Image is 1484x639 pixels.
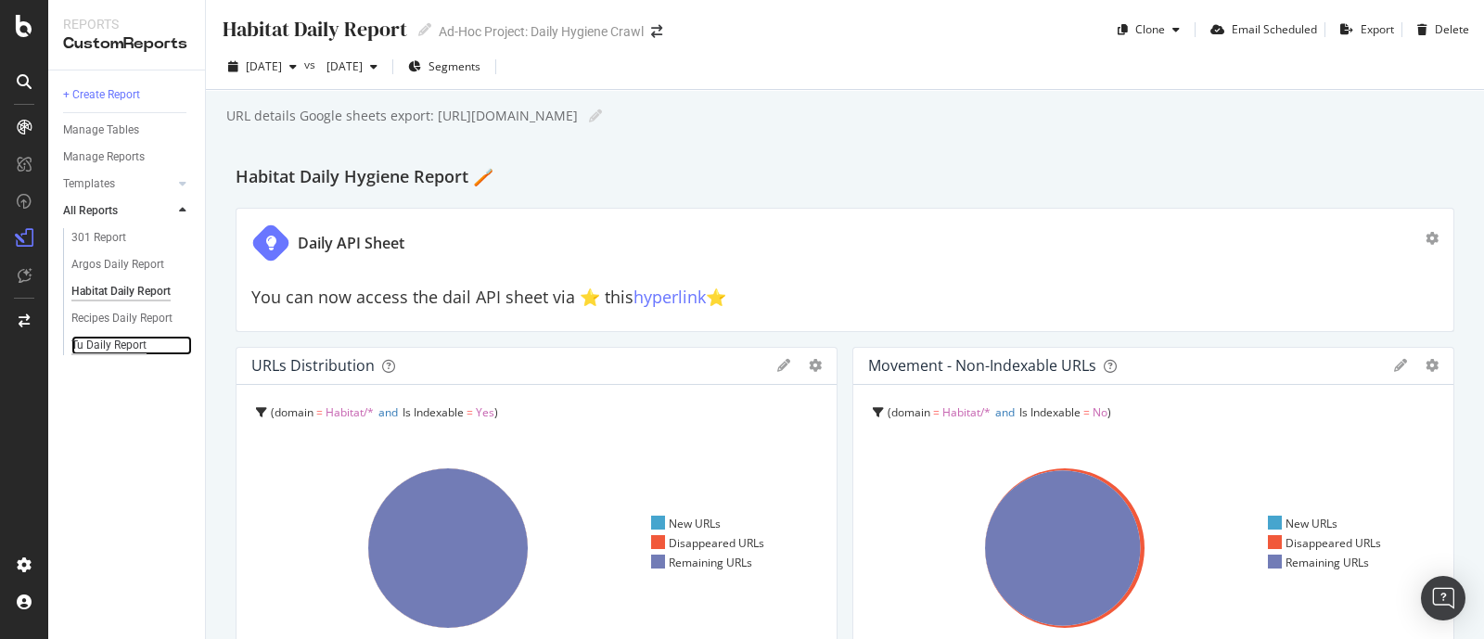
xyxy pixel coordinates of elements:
div: URL details Google sheets export: [URL][DOMAIN_NAME] [224,107,578,125]
a: Tu Daily Report [71,336,192,355]
h2: Habitat Daily Hygiene Report 🪥 [236,163,493,193]
span: domain [891,404,930,420]
div: Daily API Sheet [298,233,404,254]
div: Ad-Hoc Project: Daily Hygiene Crawl [439,22,644,41]
div: URLs Distribution [251,356,375,375]
div: arrow-right-arrow-left [651,25,662,38]
a: Recipes Daily Report [71,309,192,328]
button: Delete [1410,15,1469,45]
div: Export [1361,21,1394,37]
button: [DATE] [221,52,304,82]
a: Manage Reports [63,147,192,167]
span: Is Indexable [403,404,464,420]
span: 2025 Sep. 1st [319,58,363,74]
span: 2025 Sep. 30th [246,58,282,74]
div: Disappeared URLs [651,535,765,551]
a: 301 Report [71,228,192,248]
span: = [467,404,473,420]
div: Recipes Daily Report [71,309,173,328]
div: Manage Reports [63,147,145,167]
i: Edit report name [589,109,602,122]
h2: You can now access the dail API sheet via ⭐️ this ⭐️ [251,288,1439,307]
a: Manage Tables [63,121,192,140]
a: + Create Report [63,85,192,105]
span: Habitat/* [942,404,991,420]
span: Is Indexable [1019,404,1081,420]
div: Open Intercom Messenger [1421,576,1465,620]
button: Export [1333,15,1394,45]
div: New URLs [651,516,722,531]
div: Reports [63,15,190,33]
div: Argos Daily Report [71,255,164,275]
div: Habitat Daily Report [221,15,407,44]
div: Manage Tables [63,121,139,140]
i: Edit report name [418,23,431,36]
a: All Reports [63,201,173,221]
button: [DATE] [319,52,385,82]
div: gear [1426,232,1439,245]
div: Tu Daily Report [71,336,147,355]
div: Remaining URLs [651,555,753,570]
span: = [1083,404,1090,420]
a: Templates [63,174,173,194]
div: CustomReports [63,33,190,55]
div: Delete [1435,21,1469,37]
a: Habitat Daily Report [71,282,192,301]
div: Habitat Daily Hygiene Report 🪥 [236,163,1454,193]
div: Email Scheduled [1232,21,1317,37]
button: Email Scheduled [1203,15,1317,45]
span: = [316,404,323,420]
div: New URLs [1268,516,1338,531]
div: Remaining URLs [1268,555,1370,570]
span: vs [304,57,319,72]
div: Movement - non-indexable URLs [868,356,1096,375]
div: Habitat Daily Report [71,282,171,301]
a: hyperlink [633,286,706,308]
button: Segments [401,52,488,82]
span: Segments [429,58,480,74]
div: 301 Report [71,228,126,248]
a: Argos Daily Report [71,255,192,275]
div: Disappeared URLs [1268,535,1382,551]
span: Habitat/* [326,404,374,420]
span: = [933,404,940,420]
span: No [1093,404,1107,420]
div: + Create Report [63,85,140,105]
span: domain [275,404,313,420]
button: Clone [1110,15,1187,45]
div: gear [809,359,822,372]
div: Daily API SheetYou can now access the dail API sheet via ⭐️ thishyperlink⭐️ [236,208,1454,332]
span: and [995,404,1015,420]
div: Clone [1135,21,1165,37]
div: Templates [63,174,115,194]
div: gear [1426,359,1439,372]
div: All Reports [63,201,118,221]
span: and [378,404,398,420]
span: Yes [476,404,494,420]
